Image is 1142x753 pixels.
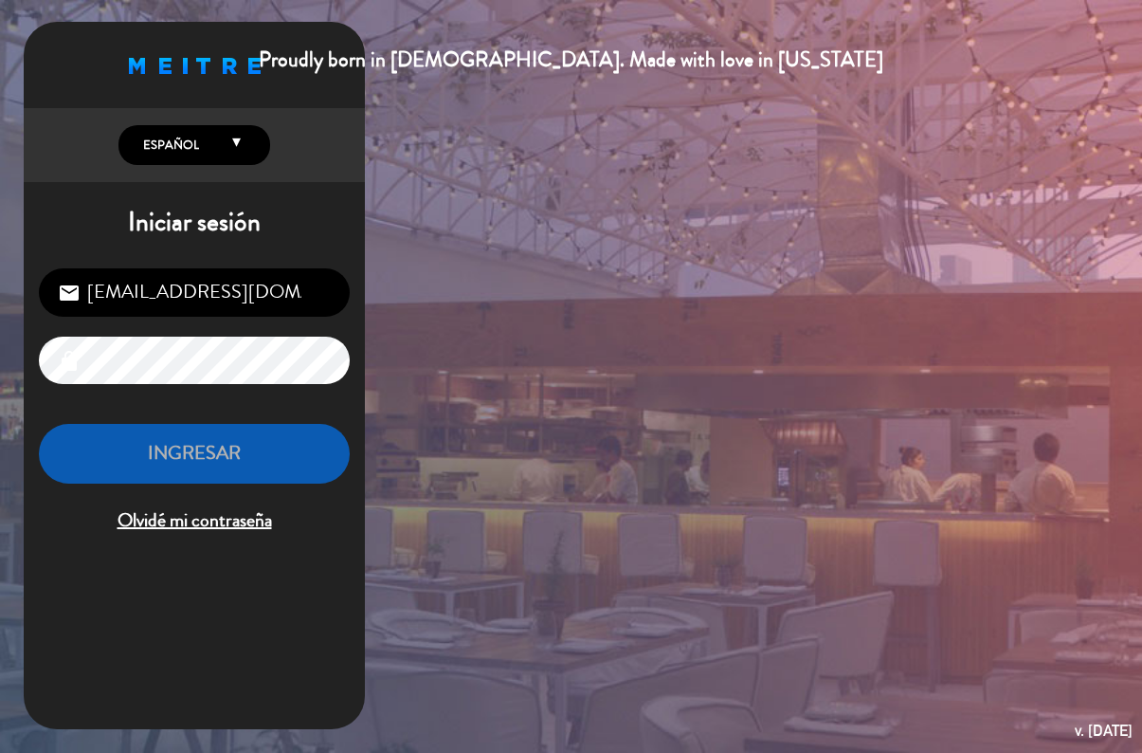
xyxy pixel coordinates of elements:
[39,424,350,484] button: INGRESAR
[24,207,365,239] h1: Iniciar sesión
[58,350,81,373] i: lock
[39,505,350,537] span: Olvidé mi contraseña
[58,282,81,304] i: email
[1075,718,1133,744] div: v. [DATE]
[138,136,199,155] span: Español
[39,268,350,317] input: Correo Electrónico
